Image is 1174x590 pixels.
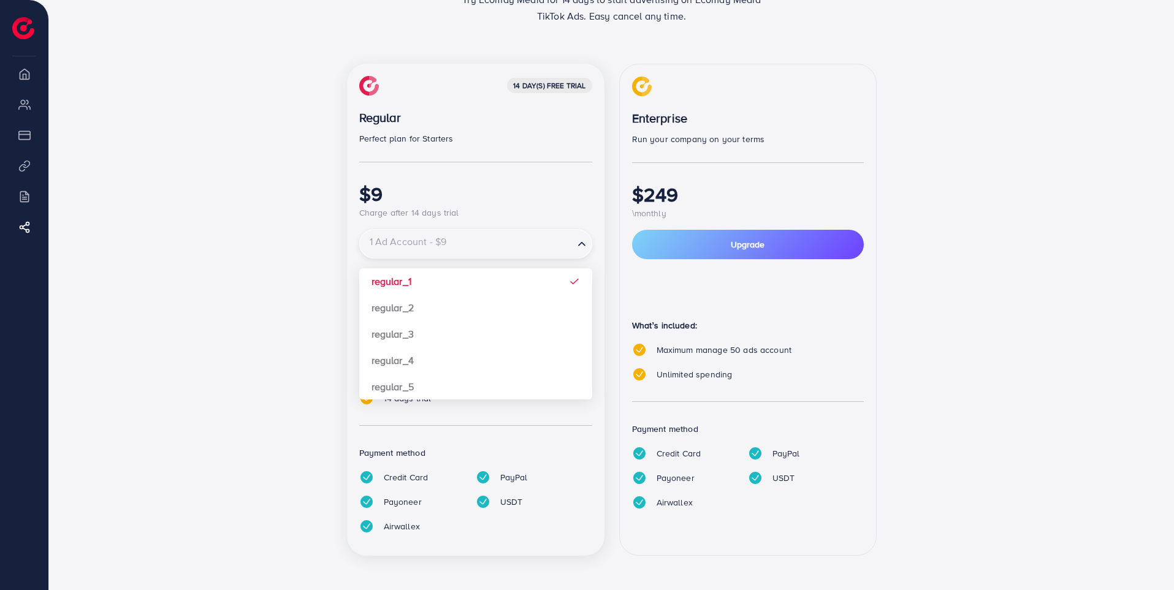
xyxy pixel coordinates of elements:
img: tick [632,367,647,382]
p: Payment method [359,445,592,460]
p: USDT [772,471,795,485]
p: Regular [359,110,592,125]
img: tick [748,471,763,485]
img: tick [359,470,374,485]
p: Credit Card [384,470,429,485]
span: 14 days trial [384,392,432,404]
span: Maximum manage 50 ads account [657,344,792,356]
div: 14 day(s) free trial [507,78,592,93]
img: tick [476,494,490,509]
p: Run your company on your terms [632,132,864,146]
p: Airwallex [384,519,420,534]
img: tick [748,446,763,461]
span: Maximum manage 1 ads account [384,343,511,355]
span: Unlimited spending [384,368,460,380]
div: Search for option [359,229,592,259]
span: Unlimited spending [657,368,733,380]
input: Search for option [361,233,573,255]
button: Upgrade [632,230,864,259]
p: Airwallex [657,495,693,510]
span: Charge after 14 days trial [359,206,459,219]
p: What’s included: [632,318,864,333]
img: tick [632,471,647,485]
button: Upgrade [359,268,592,298]
p: Perfect plan for Starters [359,131,592,146]
iframe: Chat [1122,535,1165,581]
p: Enterprise [632,111,864,126]
img: tick [632,446,647,461]
p: Payment method [632,422,864,436]
p: Payoneer [657,471,695,485]
span: \monthly [632,207,666,219]
span: 1 Ad Account - $9 [367,233,449,251]
img: img [632,77,652,96]
h1: $249 [632,183,864,206]
h1: $9 [359,182,592,205]
img: tick [359,494,374,509]
img: logo [12,17,34,39]
p: PayPal [772,446,800,461]
p: Payoneer [384,494,422,509]
img: tick [359,366,374,381]
img: tick [632,495,647,510]
img: tick [632,342,647,357]
img: tick [476,470,490,485]
img: img [359,76,379,96]
img: tick [359,519,374,534]
p: What’s included: [359,317,592,332]
span: Upgrade [731,238,764,251]
p: Credit Card [657,446,701,461]
img: tick [359,391,374,406]
img: tick [359,342,374,357]
p: PayPal [500,470,528,485]
p: USDT [500,494,523,509]
span: Upgrade [459,279,492,287]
